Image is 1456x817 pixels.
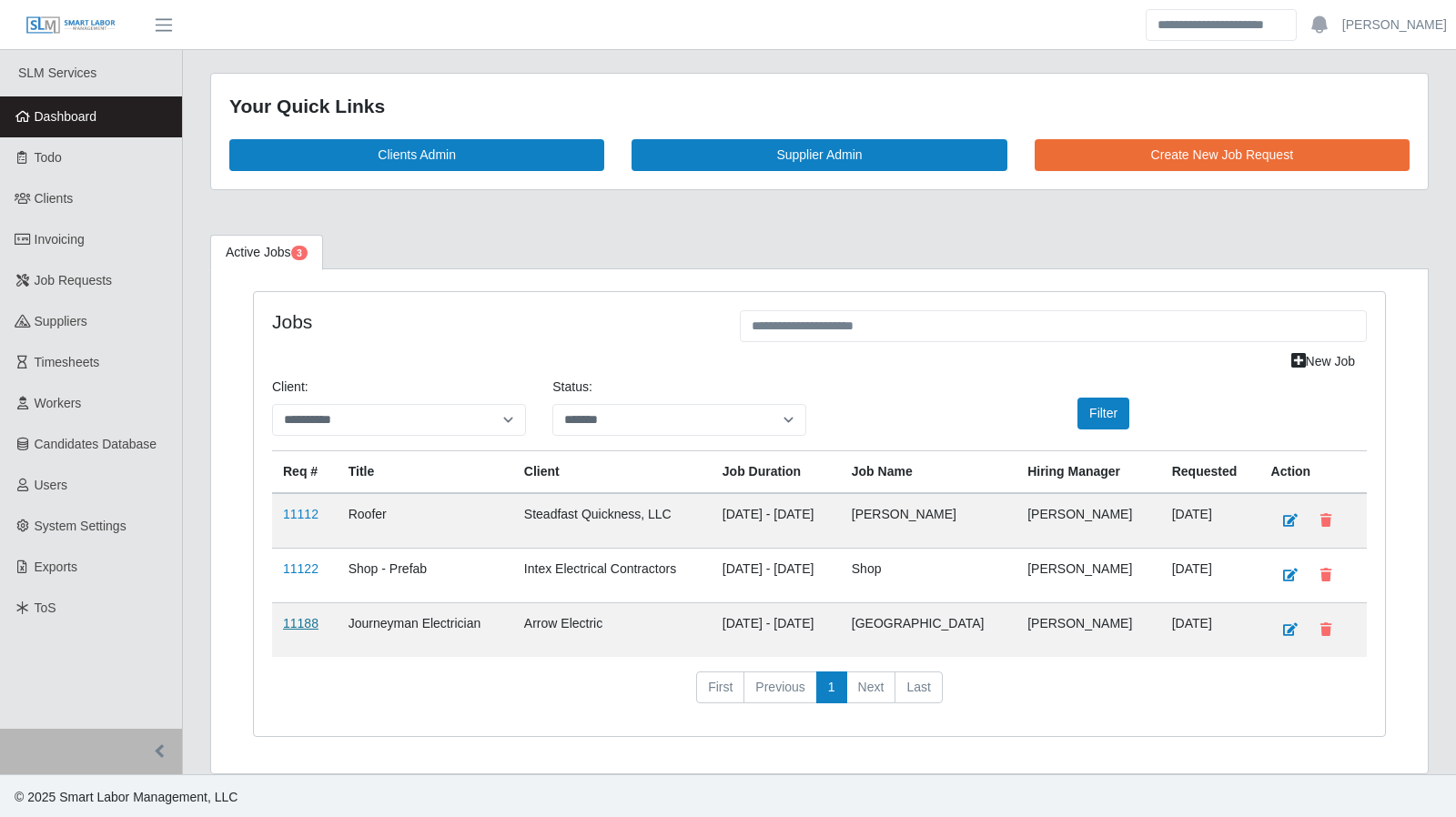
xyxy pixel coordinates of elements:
[35,109,97,124] span: Dashboard
[513,493,712,549] td: Steadfast Quickness, LLC
[291,246,308,260] span: Pending Jobs
[210,235,323,270] a: Active Jobs
[272,378,308,397] label: Client:
[283,616,318,630] a: 11188
[1016,548,1161,602] td: [PERSON_NAME]
[1077,398,1129,429] button: Filter
[513,548,712,602] td: Intex Electrical Contractors
[712,548,841,602] td: [DATE] - [DATE]
[1146,9,1297,41] input: Search
[338,493,513,549] td: Roofer
[35,437,157,451] span: Candidates Database
[513,450,712,493] th: Client
[513,602,712,657] td: Arrow Electric
[1016,602,1161,657] td: [PERSON_NAME]
[35,519,126,533] span: System Settings
[35,478,68,492] span: Users
[272,671,1367,719] nav: pagination
[35,150,62,165] span: Todo
[1260,450,1367,493] th: Action
[1161,602,1260,657] td: [DATE]
[35,314,87,328] span: Suppliers
[1279,346,1367,378] a: New Job
[712,450,841,493] th: Job Duration
[841,450,1016,493] th: Job Name
[283,561,318,576] a: 11122
[816,671,847,704] a: 1
[35,273,113,287] span: Job Requests
[272,310,713,333] h4: Jobs
[338,602,513,657] td: Journeyman Electrician
[35,191,74,206] span: Clients
[1016,450,1161,493] th: Hiring Manager
[283,507,318,521] a: 11112
[841,548,1016,602] td: Shop
[1161,548,1260,602] td: [DATE]
[712,493,841,549] td: [DATE] - [DATE]
[15,790,238,804] span: © 2025 Smart Labor Management, LLC
[1161,493,1260,549] td: [DATE]
[1342,15,1447,35] a: [PERSON_NAME]
[229,92,1410,121] div: Your Quick Links
[229,139,604,171] a: Clients Admin
[552,378,592,397] label: Status:
[35,396,82,410] span: Workers
[35,355,100,369] span: Timesheets
[18,66,96,80] span: SLM Services
[841,493,1016,549] td: [PERSON_NAME]
[1035,139,1410,171] a: Create New Job Request
[632,139,1006,171] a: Supplier Admin
[272,450,338,493] th: Req #
[338,450,513,493] th: Title
[25,15,116,35] img: SLM Logo
[1016,493,1161,549] td: [PERSON_NAME]
[712,602,841,657] td: [DATE] - [DATE]
[35,600,56,615] span: ToS
[841,602,1016,657] td: [GEOGRAPHIC_DATA]
[35,560,77,574] span: Exports
[338,548,513,602] td: Shop - Prefab
[1161,450,1260,493] th: Requested
[35,232,85,247] span: Invoicing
